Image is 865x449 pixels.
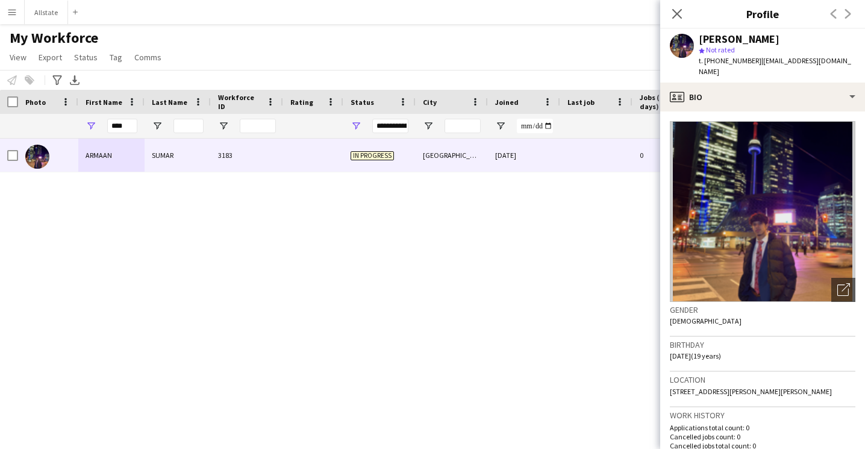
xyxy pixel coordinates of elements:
[25,98,46,107] span: Photo
[699,56,761,65] span: t. [PHONE_NUMBER]
[351,121,361,131] button: Open Filter Menu
[660,6,865,22] h3: Profile
[670,432,855,441] p: Cancelled jobs count: 0
[423,98,437,107] span: City
[670,351,721,360] span: [DATE] (19 years)
[495,98,519,107] span: Joined
[25,1,68,24] button: Allstate
[74,52,98,63] span: Status
[86,121,96,131] button: Open Filter Menu
[699,56,851,76] span: | [EMAIL_ADDRESS][DOMAIN_NAME]
[240,119,276,133] input: Workforce ID Filter Input
[67,73,82,87] app-action-btn: Export XLSX
[670,339,855,350] h3: Birthday
[25,145,49,169] img: ARMAAN SUMAR
[699,34,779,45] div: [PERSON_NAME]
[134,52,161,63] span: Comms
[706,45,735,54] span: Not rated
[39,52,62,63] span: Export
[517,119,553,133] input: Joined Filter Input
[423,121,434,131] button: Open Filter Menu
[5,49,31,65] a: View
[69,49,102,65] a: Status
[567,98,595,107] span: Last job
[78,139,145,172] div: ARMAAN
[145,139,211,172] div: SUMAR
[173,119,204,133] input: Last Name Filter Input
[290,98,313,107] span: Rating
[660,83,865,111] div: Bio
[351,151,394,160] span: In progress
[445,119,481,133] input: City Filter Input
[10,52,27,63] span: View
[152,121,163,131] button: Open Filter Menu
[670,374,855,385] h3: Location
[218,93,261,111] span: Workforce ID
[218,121,229,131] button: Open Filter Menu
[670,304,855,315] h3: Gender
[107,119,137,133] input: First Name Filter Input
[670,410,855,421] h3: Work history
[10,29,98,47] span: My Workforce
[105,49,127,65] a: Tag
[831,278,855,302] div: Open photos pop-in
[152,98,187,107] span: Last Name
[351,98,374,107] span: Status
[632,139,711,172] div: 0
[640,93,689,111] span: Jobs (last 90 days)
[495,121,506,131] button: Open Filter Menu
[34,49,67,65] a: Export
[50,73,64,87] app-action-btn: Advanced filters
[110,52,122,63] span: Tag
[488,139,560,172] div: [DATE]
[86,98,122,107] span: First Name
[130,49,166,65] a: Comms
[670,387,832,396] span: [STREET_ADDRESS][PERSON_NAME][PERSON_NAME]
[416,139,488,172] div: [GEOGRAPHIC_DATA]
[211,139,283,172] div: 3183
[670,316,742,325] span: [DEMOGRAPHIC_DATA]
[670,423,855,432] p: Applications total count: 0
[670,121,855,302] img: Crew avatar or photo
